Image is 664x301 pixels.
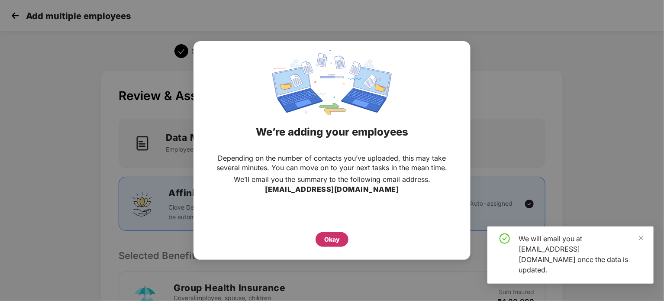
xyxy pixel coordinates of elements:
div: We’re adding your employees [204,115,460,149]
span: check-circle [500,233,510,244]
img: svg+xml;base64,PHN2ZyBpZD0iRGF0YV9zeW5jaW5nIiB4bWxucz0iaHR0cDovL3d3dy53My5vcmcvMjAwMC9zdmciIHdpZH... [272,50,392,115]
p: We’ll email you the summary to the following email address. [234,175,430,184]
span: close [638,235,644,241]
p: Depending on the number of contacts you’ve uploaded, this may take several minutes. You can move ... [211,153,453,172]
div: We will email you at [EMAIL_ADDRESS][DOMAIN_NAME] once the data is updated. [519,233,643,275]
h3: [EMAIL_ADDRESS][DOMAIN_NAME] [265,184,399,195]
div: Okay [324,235,340,244]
